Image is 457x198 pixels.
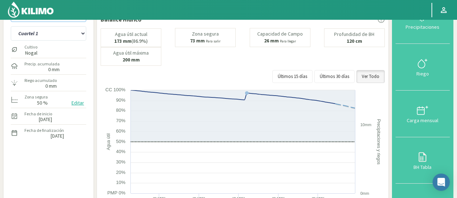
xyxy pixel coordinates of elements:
[398,118,448,123] div: Carga mensual
[24,61,60,67] label: Precip. acumulada
[396,91,450,137] button: Carga mensual
[24,51,37,55] label: Nogal
[280,39,296,43] small: Para llegar
[37,101,48,105] label: 50 %
[360,191,369,195] text: 0mm
[69,99,86,107] button: Editar
[24,111,52,117] label: Fecha de inicio
[106,133,111,150] text: Agua útil
[398,24,448,29] div: Precipitaciones
[7,1,54,18] img: Kilimo
[116,118,125,123] text: 70%
[398,71,448,76] div: Riego
[24,77,57,84] label: Riego acumulado
[24,94,48,100] label: Zona segura
[24,44,37,50] label: Cultivo
[376,119,381,165] text: Precipitaciones y riegos
[190,37,205,44] b: 73 mm
[116,170,125,175] text: 20%
[334,32,374,37] p: Profundidad de BH
[123,56,140,63] b: 200 mm
[107,190,126,195] text: PMP 0%
[360,123,371,127] text: 10mm
[396,44,450,91] button: Riego
[115,32,147,37] p: Agua útil actual
[51,134,64,138] label: [DATE]
[272,70,313,83] button: Últimos 15 días
[314,70,355,83] button: Últimos 30 días
[116,128,125,134] text: 60%
[116,97,125,103] text: 90%
[45,84,57,88] label: 0 mm
[114,38,148,44] p: (86.9%)
[347,38,362,44] b: 120 cm
[105,87,125,92] text: CC 100%
[113,50,149,56] p: Agua útil máxima
[433,174,450,191] div: Open Intercom Messenger
[116,139,125,144] text: 50%
[206,39,221,43] small: Para salir
[192,31,219,37] p: Zona segura
[114,38,131,44] b: 173 mm
[24,127,64,134] label: Fecha de finalización
[356,70,385,83] button: Ver Todo
[264,37,279,44] b: 26 mm
[116,159,125,165] text: 30%
[396,137,450,184] button: BH Tabla
[398,165,448,170] div: BH Tabla
[116,180,125,185] text: 10%
[257,31,303,37] p: Capacidad de Campo
[39,117,52,122] label: [DATE]
[116,149,125,154] text: 40%
[48,67,60,72] label: 0 mm
[116,107,125,113] text: 80%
